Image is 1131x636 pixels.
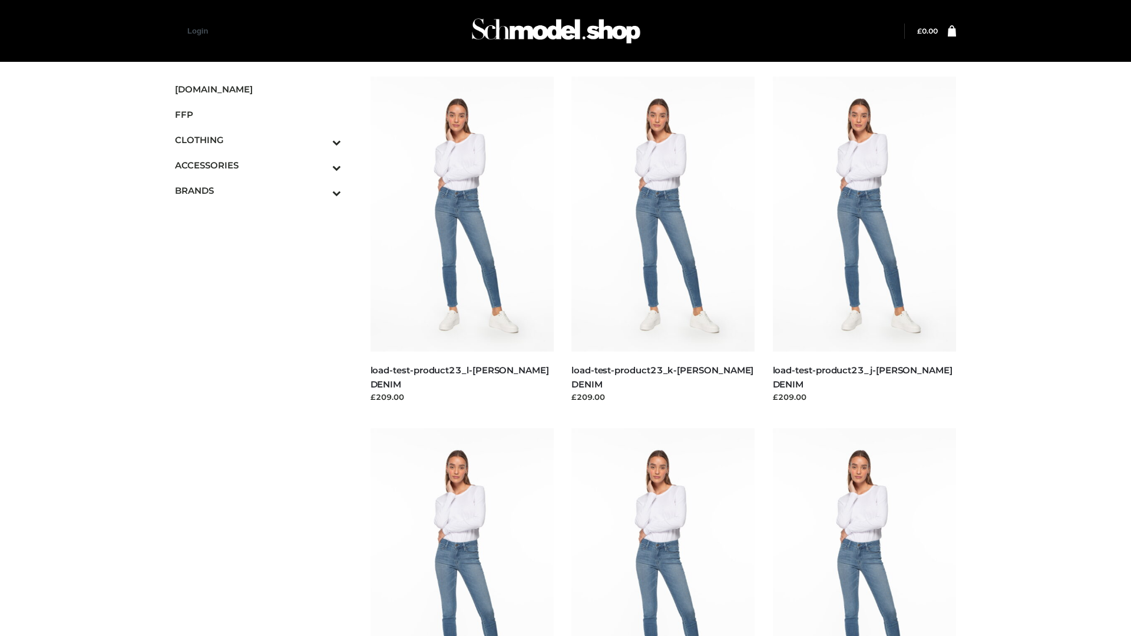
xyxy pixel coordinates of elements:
div: £209.00 [773,391,957,403]
a: BRANDSToggle Submenu [175,178,341,203]
bdi: 0.00 [917,26,938,35]
div: £209.00 [371,391,554,403]
a: FFP [175,102,341,127]
a: Login [187,26,208,35]
img: Schmodel Admin 964 [468,8,644,54]
span: ACCESSORIES [175,158,341,172]
a: CLOTHINGToggle Submenu [175,127,341,153]
div: £209.00 [571,391,755,403]
span: [DOMAIN_NAME] [175,82,341,96]
span: FFP [175,108,341,121]
button: Toggle Submenu [300,178,341,203]
a: load-test-product23_k-[PERSON_NAME] DENIM [571,365,753,389]
a: [DOMAIN_NAME] [175,77,341,102]
a: £0.00 [917,26,938,35]
span: £ [917,26,922,35]
a: load-test-product23_j-[PERSON_NAME] DENIM [773,365,953,389]
a: ACCESSORIESToggle Submenu [175,153,341,178]
button: Toggle Submenu [300,127,341,153]
button: Toggle Submenu [300,153,341,178]
span: CLOTHING [175,133,341,147]
a: load-test-product23_l-[PERSON_NAME] DENIM [371,365,549,389]
span: BRANDS [175,184,341,197]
